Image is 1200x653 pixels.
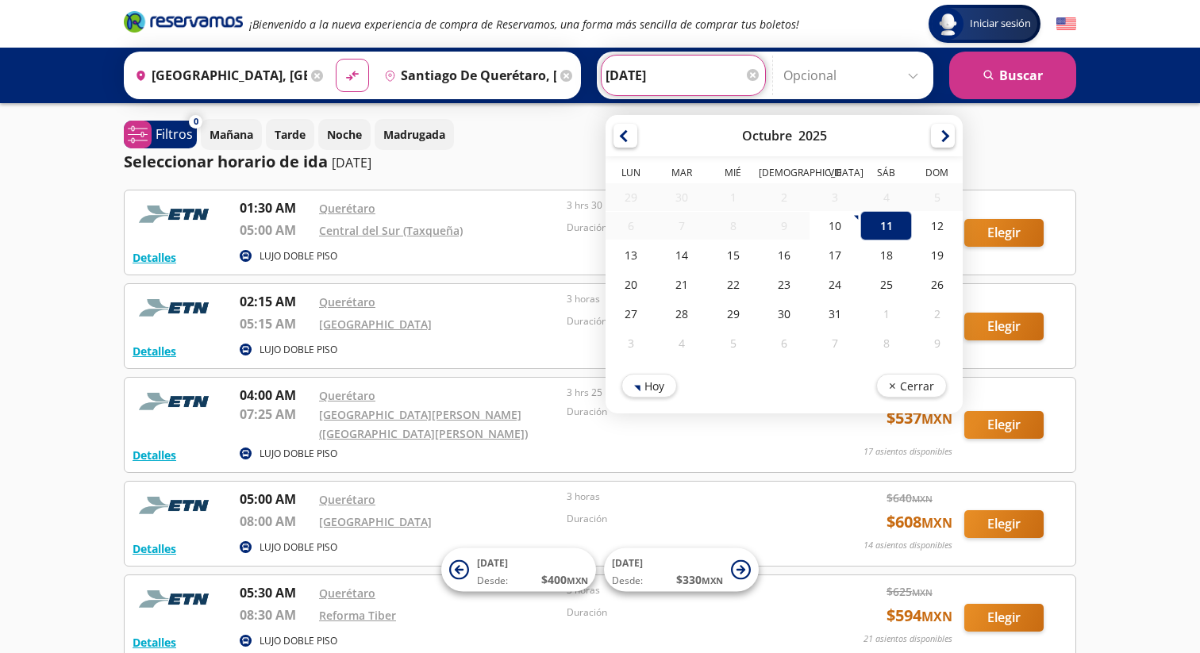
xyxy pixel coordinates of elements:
em: ¡Bienvenido a la nueva experiencia de compra de Reservamos, una forma más sencilla de comprar tus... [249,17,799,32]
p: 3 horas [567,490,806,504]
div: 15-Oct-25 [708,240,759,270]
small: MXN [921,514,952,532]
span: [DATE] [612,556,643,570]
div: 24-Oct-25 [810,270,860,299]
a: [GEOGRAPHIC_DATA] [319,514,432,529]
div: 07-Nov-25 [810,328,860,358]
button: Elegir [964,219,1044,247]
div: 21-Oct-25 [656,270,707,299]
small: MXN [912,586,933,598]
div: 07-Oct-25 [656,212,707,240]
div: 06-Oct-25 [606,212,656,240]
span: $ 608 [887,510,952,534]
a: Querétaro [319,492,375,507]
p: LUJO DOBLE PISO [260,540,337,555]
div: 18-Oct-25 [860,240,911,270]
div: 01-Nov-25 [860,299,911,328]
div: 09-Oct-25 [759,212,810,240]
th: Domingo [912,166,963,183]
p: 17 asientos disponibles [863,445,952,459]
button: English [1056,14,1076,34]
button: Detalles [133,634,176,651]
span: 0 [194,115,198,129]
div: 09-Nov-25 [912,328,963,358]
p: 01:30 AM [240,198,311,217]
p: Seleccionar horario de ida [124,150,328,174]
p: Duración [567,405,806,419]
p: 08:30 AM [240,605,311,624]
img: RESERVAMOS [133,198,220,230]
button: Mañana [201,119,262,150]
p: LUJO DOBLE PISO [260,343,337,357]
div: 05-Nov-25 [708,328,759,358]
th: Jueves [759,166,810,183]
p: 3 hrs 25 mins [567,386,806,400]
button: Elegir [964,411,1044,439]
button: Detalles [133,540,176,557]
div: Octubre [742,127,792,144]
button: Detalles [133,343,176,359]
a: [GEOGRAPHIC_DATA][PERSON_NAME] ([GEOGRAPHIC_DATA][PERSON_NAME]) [319,407,528,441]
img: RESERVAMOS [133,583,220,615]
div: 02-Nov-25 [912,299,963,328]
p: Filtros [156,125,193,144]
div: 01-Oct-25 [708,183,759,211]
div: 26-Oct-25 [912,270,963,299]
p: 21 asientos disponibles [863,632,952,646]
div: 31-Oct-25 [810,299,860,328]
div: 06-Nov-25 [759,328,810,358]
div: 10-Oct-25 [810,211,860,240]
a: Querétaro [319,294,375,309]
input: Elegir Fecha [606,56,761,95]
p: 05:00 AM [240,490,311,509]
p: 05:15 AM [240,314,311,333]
div: 30-Oct-25 [759,299,810,328]
p: 3 horas [567,292,806,306]
div: 04-Oct-25 [860,183,911,211]
th: Viernes [810,166,860,183]
span: $ 330 [676,571,723,588]
p: LUJO DOBLE PISO [260,634,337,648]
p: Duración [567,605,806,620]
span: $ 400 [541,571,588,588]
div: 13-Oct-25 [606,240,656,270]
button: Hoy [621,374,677,398]
span: [DATE] [477,556,508,570]
img: RESERVAMOS [133,292,220,324]
div: 2025 [798,127,827,144]
p: [DATE] [332,153,371,172]
div: 14-Oct-25 [656,240,707,270]
div: 08-Nov-25 [860,328,911,358]
div: 27-Oct-25 [606,299,656,328]
div: 02-Oct-25 [759,183,810,211]
a: Querétaro [319,201,375,216]
button: Detalles [133,249,176,266]
div: 04-Nov-25 [656,328,707,358]
p: 08:00 AM [240,512,311,531]
img: RESERVAMOS [133,490,220,521]
p: 07:25 AM [240,405,311,424]
th: Lunes [606,166,656,183]
span: Desde: [477,574,508,588]
th: Martes [656,166,707,183]
i: Brand Logo [124,10,243,33]
button: Elegir [964,313,1044,340]
a: Querétaro [319,586,375,601]
a: Central del Sur (Taxqueña) [319,223,463,238]
button: [DATE]Desde:$400MXN [441,548,596,592]
th: Miércoles [708,166,759,183]
button: Buscar [949,52,1076,99]
p: Mañana [210,126,253,143]
p: 05:00 AM [240,221,311,240]
p: 04:00 AM [240,386,311,405]
p: Noche [327,126,362,143]
div: 29-Sep-25 [606,183,656,211]
small: MXN [921,410,952,428]
div: 03-Nov-25 [606,328,656,358]
div: 22-Oct-25 [708,270,759,299]
div: 30-Sep-25 [656,183,707,211]
input: Buscar Destino [378,56,556,95]
div: 20-Oct-25 [606,270,656,299]
div: 29-Oct-25 [708,299,759,328]
span: $ 625 [887,583,933,600]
